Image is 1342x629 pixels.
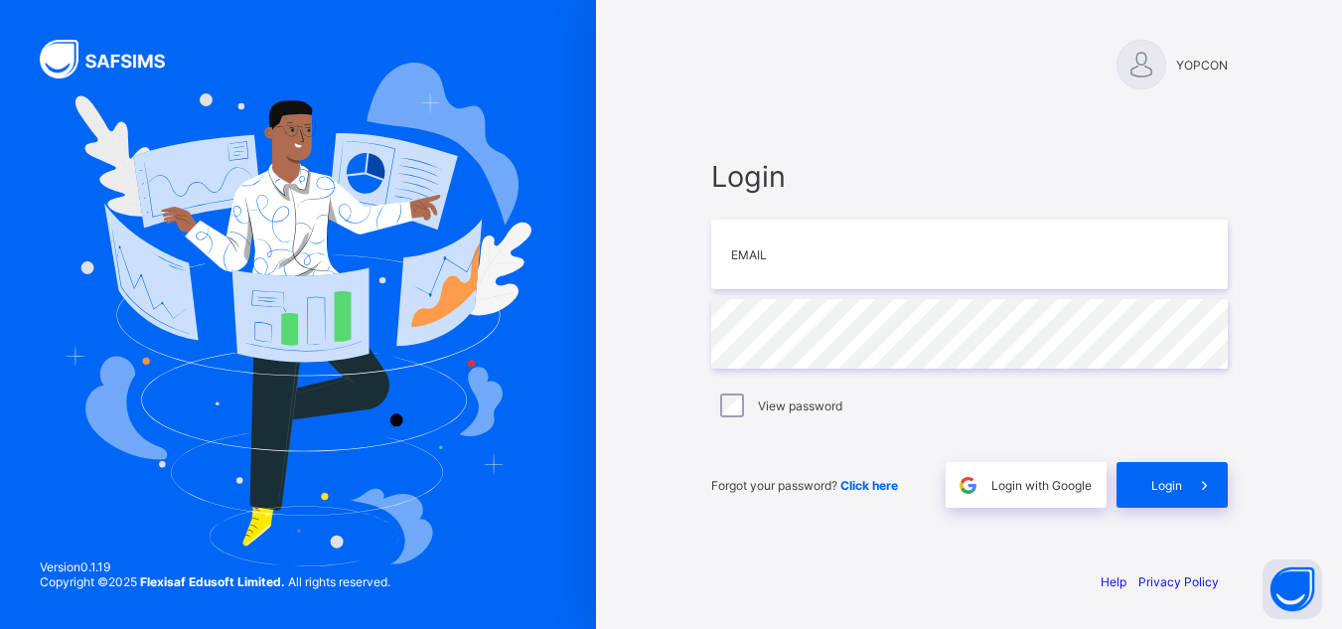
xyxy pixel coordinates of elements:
img: google.396cfc9801f0270233282035f929180a.svg [957,474,979,497]
span: Copyright © 2025 All rights reserved. [40,574,390,589]
label: View password [758,398,842,413]
span: Login with Google [991,478,1092,493]
button: Open asap [1263,559,1322,619]
a: Privacy Policy [1138,574,1219,589]
img: Hero Image [65,63,532,565]
span: Login [711,159,1228,194]
img: SAFSIMS Logo [40,40,189,79]
strong: Flexisaf Edusoft Limited. [140,574,285,589]
a: Click here [840,478,898,493]
span: YOPCON [1176,58,1228,73]
span: Login [1151,478,1182,493]
span: Version 0.1.19 [40,559,390,574]
a: Help [1101,574,1126,589]
span: Forgot your password? [711,478,898,493]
